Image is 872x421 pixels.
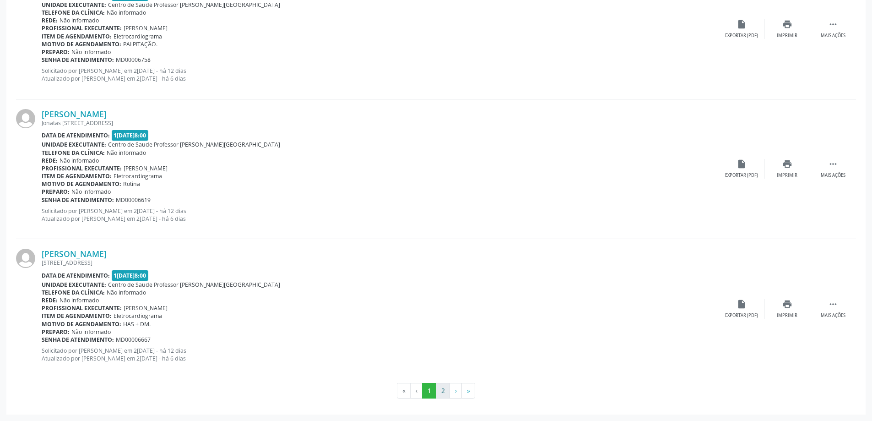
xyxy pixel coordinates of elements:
[737,19,747,29] i: insert_drive_file
[108,281,280,289] span: Centro de Saude Professor [PERSON_NAME][GEOGRAPHIC_DATA]
[42,40,121,48] b: Motivo de agendamento:
[16,249,35,268] img: img
[123,320,151,328] span: HAS + DM.
[42,157,58,164] b: Rede:
[42,33,112,40] b: Item de agendamento:
[782,299,792,309] i: print
[16,109,35,128] img: img
[725,33,758,39] div: Exportar (PDF)
[828,299,838,309] i: 
[42,312,112,320] b: Item de agendamento:
[42,16,58,24] b: Rede:
[777,172,797,179] div: Imprimir
[828,19,838,29] i: 
[828,159,838,169] i: 
[42,48,70,56] b: Preparo:
[107,289,146,296] span: Não informado
[42,9,105,16] b: Telefone da clínica:
[42,304,122,312] b: Profissional executante:
[42,109,107,119] a: [PERSON_NAME]
[71,48,111,56] span: Não informado
[821,312,845,319] div: Mais ações
[116,196,151,204] span: MD00006619
[114,312,162,320] span: Eletrocardiograma
[108,1,280,9] span: Centro de Saude Professor [PERSON_NAME][GEOGRAPHIC_DATA]
[782,19,792,29] i: print
[124,304,168,312] span: [PERSON_NAME]
[108,141,280,148] span: Centro de Saude Professor [PERSON_NAME][GEOGRAPHIC_DATA]
[114,172,162,180] span: Eletrocardiograma
[42,336,114,344] b: Senha de atendimento:
[782,159,792,169] i: print
[60,16,99,24] span: Não informado
[42,131,110,139] b: Data de atendimento:
[42,67,719,82] p: Solicitado por [PERSON_NAME] em 2[DATE] - há 12 dias Atualizado por [PERSON_NAME] em 2[DATE] - há...
[42,172,112,180] b: Item de agendamento:
[124,24,168,32] span: [PERSON_NAME]
[42,320,121,328] b: Motivo de agendamento:
[737,299,747,309] i: insert_drive_file
[821,172,845,179] div: Mais ações
[60,296,99,304] span: Não informado
[123,180,140,188] span: Rotina
[42,259,719,267] div: [STREET_ADDRESS]
[60,157,99,164] span: Não informado
[116,56,151,64] span: MD00006758
[107,149,146,157] span: Não informado
[450,383,462,399] button: Go to next page
[42,149,105,157] b: Telefone da clínica:
[42,180,121,188] b: Motivo de agendamento:
[71,328,111,336] span: Não informado
[42,289,105,296] b: Telefone da clínica:
[42,347,719,362] p: Solicitado por [PERSON_NAME] em 2[DATE] - há 12 dias Atualizado por [PERSON_NAME] em 2[DATE] - há...
[737,159,747,169] i: insert_drive_file
[107,9,146,16] span: Não informado
[777,312,797,319] div: Imprimir
[725,312,758,319] div: Exportar (PDF)
[124,164,168,172] span: [PERSON_NAME]
[42,328,70,336] b: Preparo:
[16,383,856,399] ul: Pagination
[112,270,149,281] span: 1[DATE]8:00
[123,40,157,48] span: PALPITAÇÃO.
[42,141,106,148] b: Unidade executante:
[42,272,110,279] b: Data de atendimento:
[461,383,475,399] button: Go to last page
[42,207,719,223] p: Solicitado por [PERSON_NAME] em 2[DATE] - há 12 dias Atualizado por [PERSON_NAME] em 2[DATE] - há...
[42,281,106,289] b: Unidade executante:
[71,188,111,196] span: Não informado
[436,383,450,399] button: Go to page 2
[42,119,719,127] div: Jonatas [STREET_ADDRESS]
[42,56,114,64] b: Senha de atendimento:
[112,130,149,141] span: 1[DATE]8:00
[116,336,151,344] span: MD00006667
[821,33,845,39] div: Mais ações
[42,196,114,204] b: Senha de atendimento:
[725,172,758,179] div: Exportar (PDF)
[42,164,122,172] b: Profissional executante:
[42,188,70,196] b: Preparo:
[42,296,58,304] b: Rede:
[42,249,107,259] a: [PERSON_NAME]
[42,24,122,32] b: Profissional executante:
[42,1,106,9] b: Unidade executante:
[777,33,797,39] div: Imprimir
[114,33,162,40] span: Eletrocardiograma
[422,383,436,399] button: Go to page 1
